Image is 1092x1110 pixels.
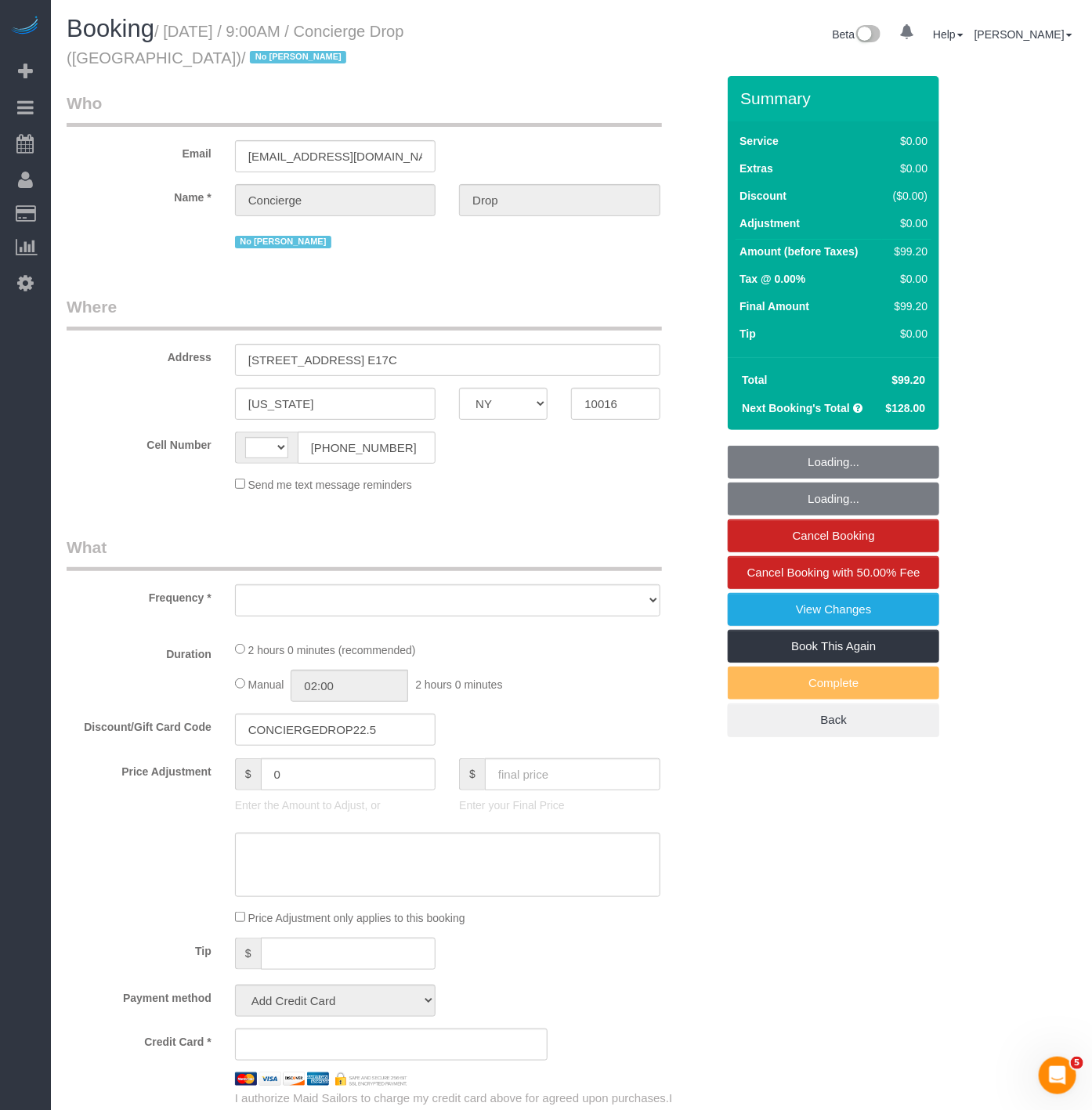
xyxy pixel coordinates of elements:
iframe: Intercom live chat [1039,1057,1076,1094]
legend: What [67,536,662,571]
span: $ [459,758,485,790]
label: Tax @ 0.00% [739,271,805,287]
legend: Where [67,295,662,331]
a: Cancel Booking [728,519,939,552]
label: Service [739,133,779,149]
div: $0.00 [886,326,927,342]
span: / [241,49,351,67]
a: View Changes [728,593,939,626]
small: / [DATE] / 9:00AM / Concierge Drop ([GEOGRAPHIC_DATA]) [67,23,404,67]
p: Enter your Final Price [459,797,660,813]
input: First Name [235,184,436,216]
label: Email [55,140,223,161]
span: Manual [248,678,284,691]
strong: Next Booking's Total [742,402,850,414]
input: Cell Number [298,432,436,464]
label: Amount (before Taxes) [739,244,858,259]
div: ($0.00) [886,188,927,204]
span: 2 hours 0 minutes (recommended) [248,644,416,656]
label: Cell Number [55,432,223,453]
span: $ [235,758,261,790]
div: $99.20 [886,298,927,314]
label: Discount/Gift Card Code [55,714,223,735]
img: Automaid Logo [9,16,41,38]
iframe: Secure card payment input frame [248,1037,535,1051]
p: Enter the Amount to Adjust, or [235,797,436,813]
a: Beta [833,28,881,41]
label: Credit Card * [55,1029,223,1050]
label: Name * [55,184,223,205]
div: $0.00 [886,215,927,231]
label: Frequency * [55,584,223,606]
span: No [PERSON_NAME] [250,51,346,63]
img: credit cards [223,1072,420,1086]
legend: Who [67,92,662,127]
div: $0.00 [886,271,927,287]
div: $99.20 [886,244,927,259]
span: Send me text message reminders [248,479,412,491]
label: Final Amount [739,298,809,314]
a: Back [728,703,939,736]
span: Cancel Booking with 50.00% Fee [747,566,920,579]
span: 2 hours 0 minutes [415,678,502,691]
span: Price Adjustment only applies to this booking [248,912,465,924]
label: Price Adjustment [55,758,223,779]
a: Cancel Booking with 50.00% Fee [728,556,939,589]
label: Adjustment [739,215,800,231]
div: $0.00 [886,133,927,149]
span: $99.20 [892,374,926,386]
img: New interface [855,25,880,45]
label: Duration [55,641,223,662]
strong: Total [742,374,767,386]
a: [PERSON_NAME] [974,28,1072,41]
input: Zip Code [571,388,660,420]
input: Email [235,140,436,172]
label: Discount [739,188,786,204]
label: Payment method [55,985,223,1006]
span: $ [235,938,261,970]
a: Book This Again [728,630,939,663]
span: No [PERSON_NAME] [235,236,331,248]
input: City [235,388,436,420]
label: Extras [739,161,773,176]
label: Tip [739,326,756,342]
input: Last Name [459,184,660,216]
span: $128.00 [886,402,926,414]
label: Address [55,344,223,365]
div: $0.00 [886,161,927,176]
span: Booking [67,15,154,42]
span: 5 [1071,1057,1083,1069]
h3: Summary [740,89,931,107]
input: final price [485,758,660,790]
a: Help [933,28,964,41]
label: Tip [55,938,223,959]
